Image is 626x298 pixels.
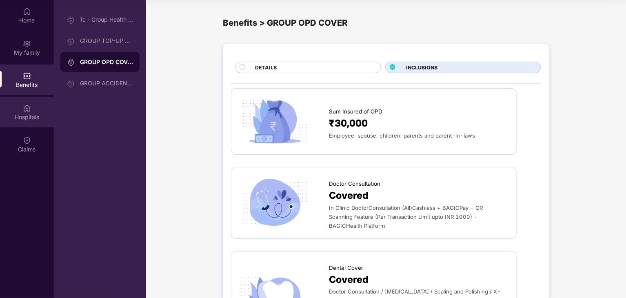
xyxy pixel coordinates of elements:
[223,16,549,29] div: Benefits > GROUP OPD COVER
[240,97,310,146] img: icon
[329,107,382,116] span: Sum Insured of OPD
[23,40,31,48] img: svg+xml;base64,PHN2ZyB3aWR0aD0iMjAiIGhlaWdodD0iMjAiIHZpZXdCb3g9IjAgMCAyMCAyMCIgZmlsbD0ibm9uZSIgeG...
[23,72,31,80] img: svg+xml;base64,PHN2ZyBpZD0iQmVuZWZpdHMiIHhtbG5zPSJodHRwOi8vd3d3LnczLm9yZy8yMDAwL3N2ZyIgd2lkdGg9Ij...
[23,136,31,145] img: svg+xml;base64,PHN2ZyBpZD0iQ2xhaW0iIHhtbG5zPSJodHRwOi8vd3d3LnczLm9yZy8yMDAwL3N2ZyIgd2lkdGg9IjIwIi...
[23,104,31,112] img: svg+xml;base64,PHN2ZyBpZD0iSG9zcGl0YWxzIiB4bWxucz0iaHR0cDovL3d3dy53My5vcmcvMjAwMC9zdmciIHdpZHRoPS...
[80,80,133,87] div: GROUP ACCIDENTAL INSURANCE
[406,64,437,71] span: INCLUSIONS
[80,58,133,66] div: GROUP OPD COVER
[329,116,368,131] span: ₹30,000
[240,178,310,227] img: icon
[67,37,75,45] img: svg+xml;base64,PHN2ZyB3aWR0aD0iMjAiIGhlaWdodD0iMjAiIHZpZXdCb3g9IjAgMCAyMCAyMCIgZmlsbD0ibm9uZSIgeG...
[67,58,75,67] img: svg+xml;base64,PHN2ZyB3aWR0aD0iMjAiIGhlaWdodD0iMjAiIHZpZXdCb3g9IjAgMCAyMCAyMCIgZmlsbD0ibm9uZSIgeG...
[329,264,363,272] span: Dental Cover
[67,80,75,88] img: svg+xml;base64,PHN2ZyB3aWR0aD0iMjAiIGhlaWdodD0iMjAiIHZpZXdCb3g9IjAgMCAyMCAyMCIgZmlsbD0ibm9uZSIgeG...
[67,16,75,24] img: svg+xml;base64,PHN2ZyB3aWR0aD0iMjAiIGhlaWdodD0iMjAiIHZpZXdCb3g9IjAgMCAyMCAyMCIgZmlsbD0ibm9uZSIgeG...
[23,7,31,16] img: svg+xml;base64,PHN2ZyBpZD0iSG9tZSIgeG1sbnM9Imh0dHA6Ly93d3cudzMub3JnLzIwMDAvc3ZnIiB3aWR0aD0iMjAiIG...
[329,132,475,139] span: Employee, spouse, children, parents and parent-in-laws
[80,16,133,23] div: 1c - Group Health Insurance
[80,38,133,44] div: GROUP TOP-UP POLICY
[329,180,380,188] span: Doctor Consultation
[329,272,368,287] span: Covered
[329,205,483,229] span: In Clinic DoctorConsultation (All)Cashless + BAGICPay - QR Scanning Feature (Per Transaction Limi...
[255,64,277,71] span: DETAILS
[329,188,368,203] span: Covered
